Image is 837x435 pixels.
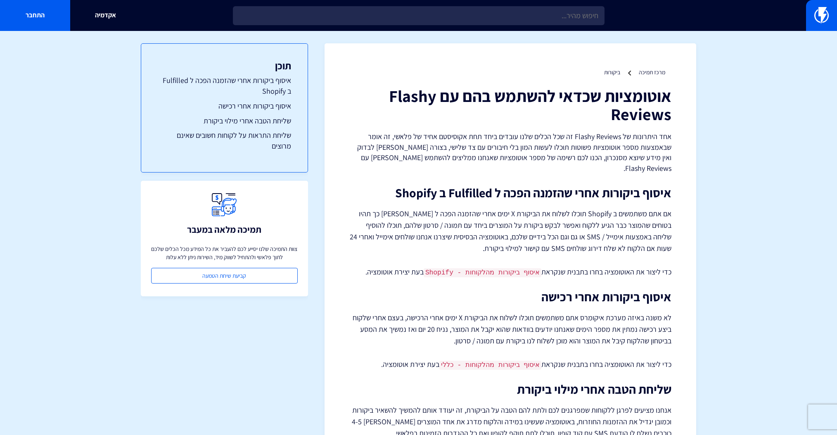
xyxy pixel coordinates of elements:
h1: אוטומציות שכדאי להשתמש בהם עם Flashy Reviews [349,87,671,123]
code: איסוף ביקורות מהלקוחות - Shopify [424,268,542,277]
h2: איסוף ביקורות אחרי שהזמנה הפכה ל Fulfilled ב Shopify [349,186,671,200]
code: איסוף ביקורות מהלקוחות - כללי [439,361,542,370]
h3: תוכן [158,60,291,71]
p: צוות התמיכה שלנו יסייע לכם להעביר את כל המידע מכל הכלים שלכם לתוך פלאשי ולהתחיל לשווק מיד, השירות... [151,245,298,261]
p: לא משנה באיזה מערכת איקומרס אתם משתמשים תוכלו לשלוח את הביקורת X ימים אחרי הרכישה, בעצם אחרי שלקו... [349,312,671,347]
p: אם אתם משתמשים ב Shopify תוכלו לשלוח את הביקורת X ימים אחרי שהזמנה הפכה ל [PERSON_NAME] כך תהיו ב... [349,208,671,254]
p: כדי ליצור את האוטומציה בחרו בתבנית שנקראת בעת יצירת אוטומציה. [349,267,671,278]
a: שליחת התראות על לקוחות חשובים שאינם מרוצים [158,130,291,151]
a: איסוף ביקורות אחרי רכישה [158,101,291,111]
p: כדי ליצור את האוטומציה בחרו בתבנית שנקראת בעת יצירת אוטומציה. [349,359,671,370]
a: מרכז תמיכה [639,69,665,76]
a: קביעת שיחת הטמעה [151,268,298,284]
p: אחד היתרונות של Flashy Reviews זה שכל הכלים שלנו עובדים ביחד תחת אקוסיסטם אחיד של פלאשי, זה אומר ... [349,131,671,174]
a: ביקורות [604,69,620,76]
a: איסוף ביקורות אחרי שהזמנה הפכה ל Fulfilled ב Shopify [158,75,291,96]
h2: איסוף ביקורות אחרי רכישה [349,290,671,304]
h2: שליחת הטבה אחרי מילוי ביקורת [349,383,671,396]
h3: תמיכה מלאה במעבר [187,225,261,234]
input: חיפוש מהיר... [233,6,605,25]
a: שליחת הטבה אחרי מילוי ביקורת [158,116,291,126]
